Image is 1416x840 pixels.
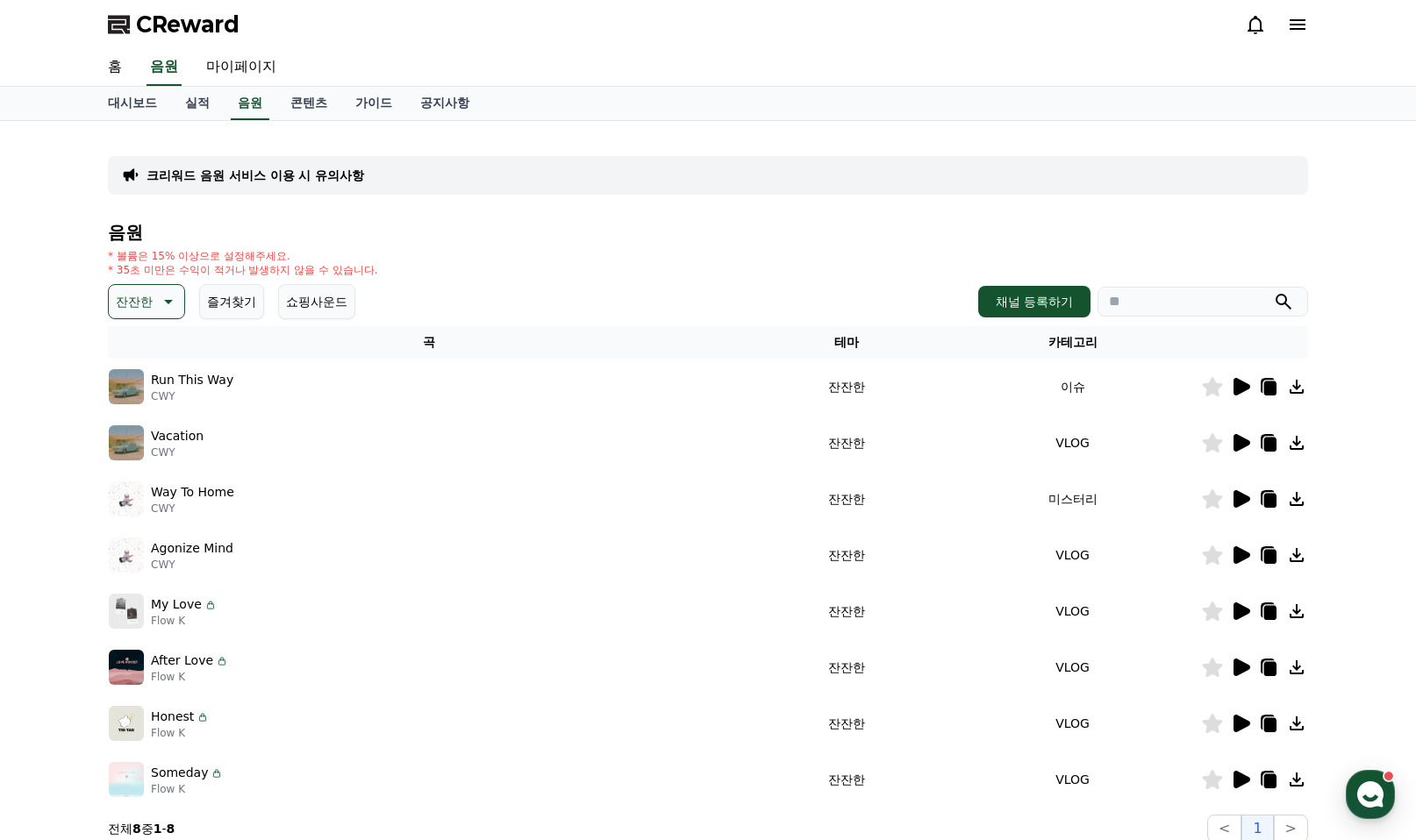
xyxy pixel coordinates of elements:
[151,614,218,628] p: Flow K
[147,49,182,86] a: 음원
[749,639,944,695] td: 잔잔한
[944,471,1201,527] td: 미스터리
[749,583,944,639] td: 잔잔한
[108,820,175,837] p: 전체 중 -
[109,425,144,460] img: music
[108,263,378,277] p: * 35초 미만은 수익이 적거나 발생하지 않을 수 있습니다.
[109,762,144,797] img: music
[151,427,204,445] p: Vacation
[151,782,224,796] p: Flow K
[199,284,264,319] button: 즐겨찾기
[944,639,1201,695] td: VLOG
[154,822,162,836] strong: 1
[749,751,944,808] td: 잔잔한
[749,695,944,751] td: 잔잔한
[147,167,364,184] a: 크리워드 음원 서비스 이용 시 유의사항
[109,537,144,573] img: music
[151,670,229,684] p: Flow K
[108,284,185,319] button: 잔잔한
[151,726,210,740] p: Flow K
[749,326,944,359] th: 테마
[151,764,208,782] p: Someday
[978,286,1091,317] button: 채널 등록하기
[749,415,944,471] td: 잔잔한
[109,594,144,629] img: music
[151,539,233,558] p: Agonize Mind
[944,415,1201,471] td: VLOG
[231,87,269,120] a: 음원
[171,87,224,120] a: 실적
[109,650,144,685] img: music
[132,822,141,836] strong: 8
[749,527,944,583] td: 잔잔한
[151,483,234,502] p: Way To Home
[151,708,194,726] p: Honest
[94,49,136,86] a: 홈
[151,371,233,389] p: Run This Way
[108,249,378,263] p: * 볼륨은 15% 이상으로 설정해주세요.
[108,223,1308,242] h4: 음원
[151,651,213,670] p: After Love
[136,11,240,39] span: CReward
[151,558,233,572] p: CWY
[749,359,944,415] td: 잔잔한
[108,11,240,39] a: CReward
[944,751,1201,808] td: VLOG
[109,369,144,404] img: music
[167,822,175,836] strong: 8
[749,471,944,527] td: 잔잔한
[151,595,202,614] p: My Love
[109,706,144,741] img: music
[192,49,290,86] a: 마이페이지
[944,359,1201,415] td: 이슈
[944,326,1201,359] th: 카테고리
[151,389,233,403] p: CWY
[151,445,204,459] p: CWY
[116,289,153,314] p: 잔잔한
[109,481,144,516] img: music
[151,502,234,516] p: CWY
[278,284,355,319] button: 쇼핑사운드
[108,326,749,359] th: 곡
[944,695,1201,751] td: VLOG
[94,87,171,120] a: 대시보드
[341,87,406,120] a: 가이드
[944,527,1201,583] td: VLOG
[944,583,1201,639] td: VLOG
[406,87,483,120] a: 공지사항
[276,87,341,120] a: 콘텐츠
